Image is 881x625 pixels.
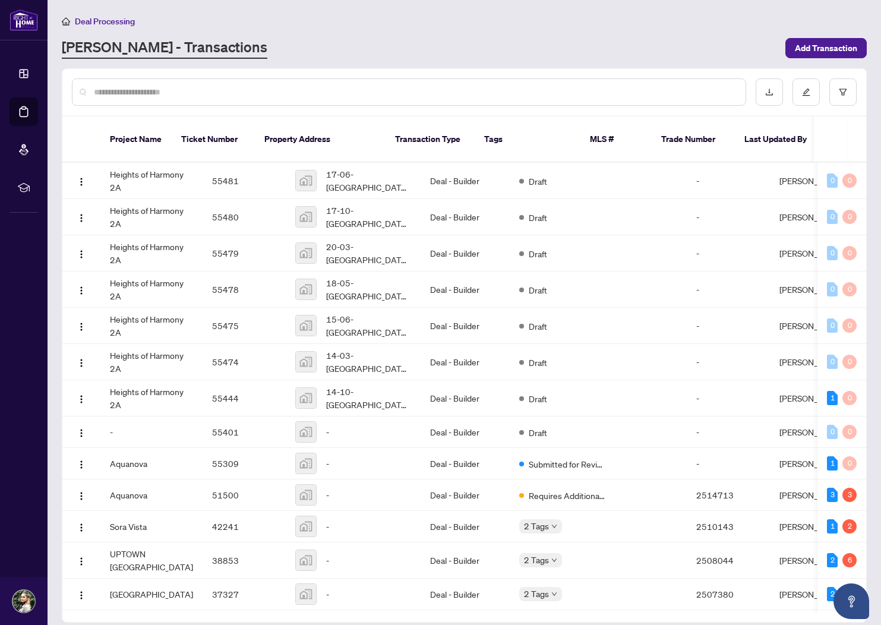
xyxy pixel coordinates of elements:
span: down [551,523,557,529]
div: 0 [842,425,857,439]
span: Draft [529,320,547,333]
th: Trade Number [652,116,735,163]
td: [PERSON_NAME] [770,448,859,479]
button: Logo [72,171,91,190]
td: - [687,199,770,235]
div: 0 [842,355,857,369]
span: Draft [529,356,547,369]
div: 3 [842,488,857,502]
img: Logo [77,358,86,368]
img: thumbnail-img [296,485,316,505]
td: 55474 [203,344,286,380]
td: 55481 [203,163,286,199]
button: Logo [72,585,91,604]
th: Tags [475,116,580,163]
span: Draft [529,211,547,224]
span: filter [839,88,847,96]
img: Logo [77,322,86,332]
td: Heights of Harmony 2A [100,344,203,380]
img: logo [10,9,38,31]
img: thumbnail-img [296,207,316,227]
span: 17-06-[GEOGRAPHIC_DATA], [GEOGRAPHIC_DATA], [GEOGRAPHIC_DATA], [GEOGRAPHIC_DATA] [326,168,411,194]
td: 2514713 [687,479,770,511]
div: 2 [827,587,838,601]
div: 0 [827,282,838,296]
button: Logo [72,280,91,299]
td: [PERSON_NAME] [770,272,859,308]
span: 2 Tags [524,587,549,601]
button: Logo [72,352,91,371]
img: thumbnail-img [296,550,316,570]
img: thumbnail-img [296,243,316,263]
div: 0 [842,318,857,333]
img: Logo [77,177,86,187]
img: Logo [77,523,86,532]
div: 1 [827,456,838,471]
div: 6 [842,553,857,567]
span: down [551,591,557,597]
button: Logo [72,244,91,263]
td: UPTOWN [GEOGRAPHIC_DATA] [100,542,203,579]
td: Deal - Builder [421,272,510,308]
img: thumbnail-img [296,315,316,336]
span: - [326,588,329,601]
span: 2 Tags [524,553,549,567]
span: Add Transaction [795,39,857,58]
div: 0 [842,391,857,405]
td: - [687,308,770,344]
img: thumbnail-img [296,422,316,442]
img: Logo [77,591,86,600]
td: Deal - Builder [421,380,510,416]
td: 2508044 [687,542,770,579]
button: Add Transaction [785,38,867,58]
td: Heights of Harmony 2A [100,235,203,272]
td: Deal - Builder [421,511,510,542]
span: edit [802,88,810,96]
span: - [326,488,329,501]
td: 2507380 [687,579,770,610]
div: 2 [827,553,838,567]
img: Logo [77,250,86,259]
td: [PERSON_NAME] [770,380,859,416]
img: Logo [77,557,86,566]
td: 37327 [203,579,286,610]
img: Logo [77,213,86,223]
button: edit [792,78,820,106]
td: [PERSON_NAME] [770,199,859,235]
td: 55479 [203,235,286,272]
th: Property Address [255,116,386,163]
span: 15-06-[GEOGRAPHIC_DATA], [GEOGRAPHIC_DATA], [GEOGRAPHIC_DATA], [GEOGRAPHIC_DATA] [326,312,411,339]
div: 1 [827,519,838,534]
button: Logo [72,454,91,473]
div: 2 [842,519,857,534]
td: [PERSON_NAME] [770,308,859,344]
img: thumbnail-img [296,279,316,299]
span: 14-10-[GEOGRAPHIC_DATA], [GEOGRAPHIC_DATA], [GEOGRAPHIC_DATA], [GEOGRAPHIC_DATA] [326,385,411,411]
span: 2 Tags [524,519,549,533]
td: Heights of Harmony 2A [100,272,203,308]
td: 55480 [203,199,286,235]
td: Aquanova [100,479,203,511]
div: 0 [827,246,838,260]
img: thumbnail-img [296,453,316,474]
button: Open asap [833,583,869,619]
td: - [100,416,203,448]
button: filter [829,78,857,106]
button: download [756,78,783,106]
td: [PERSON_NAME] [770,235,859,272]
div: 3 [827,488,838,502]
td: 55444 [203,380,286,416]
th: Ticket Number [172,116,255,163]
td: [PERSON_NAME] [770,479,859,511]
td: 55309 [203,448,286,479]
td: Heights of Harmony 2A [100,380,203,416]
button: Logo [72,485,91,504]
th: Transaction Type [386,116,475,163]
td: Deal - Builder [421,416,510,448]
td: [PERSON_NAME] [770,511,859,542]
td: 51500 [203,479,286,511]
div: 0 [827,173,838,188]
th: Last Updated By [735,116,824,163]
button: Logo [72,207,91,226]
span: down [551,557,557,563]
